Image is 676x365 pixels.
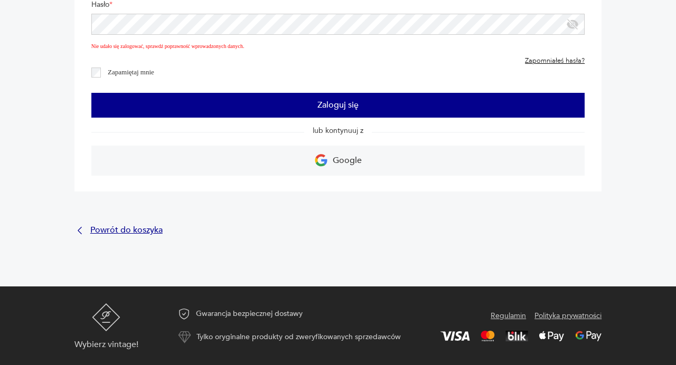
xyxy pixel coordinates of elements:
[178,308,191,320] img: Ikona gwarancji
[74,341,138,348] p: Wybierz vintage!
[92,303,120,331] img: Patyna - sklep z meblami i dekoracjami vintage
[505,331,528,341] img: BLIK
[91,37,585,50] p: Nie udało się zalogować, sprawdź poprawność wprowadzonych danych.
[440,331,470,341] img: Visa
[304,126,372,136] span: lub kontynuuj z
[575,331,602,341] img: Google Pay
[74,225,602,236] a: Powrót do koszyka
[315,154,327,167] img: Ikona Google
[525,57,585,65] a: Zapomniałeś hasła?
[333,152,362,169] p: Google
[534,310,602,322] a: Polityka prywatności
[178,331,191,343] img: Ikona autentyczności
[491,310,526,322] a: Regulamin
[196,331,401,343] p: Tylko oryginalne produkty od zweryfikowanych sprzedawców
[539,331,565,341] img: Apple Pay
[108,68,154,76] label: Zapamiętaj mnie
[91,93,585,118] button: Zaloguj się
[196,308,303,320] p: Gwarancja bezpiecznej dostawy
[481,331,495,341] img: Mastercard
[90,227,163,234] p: Powrót do koszyka
[91,146,585,176] a: Google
